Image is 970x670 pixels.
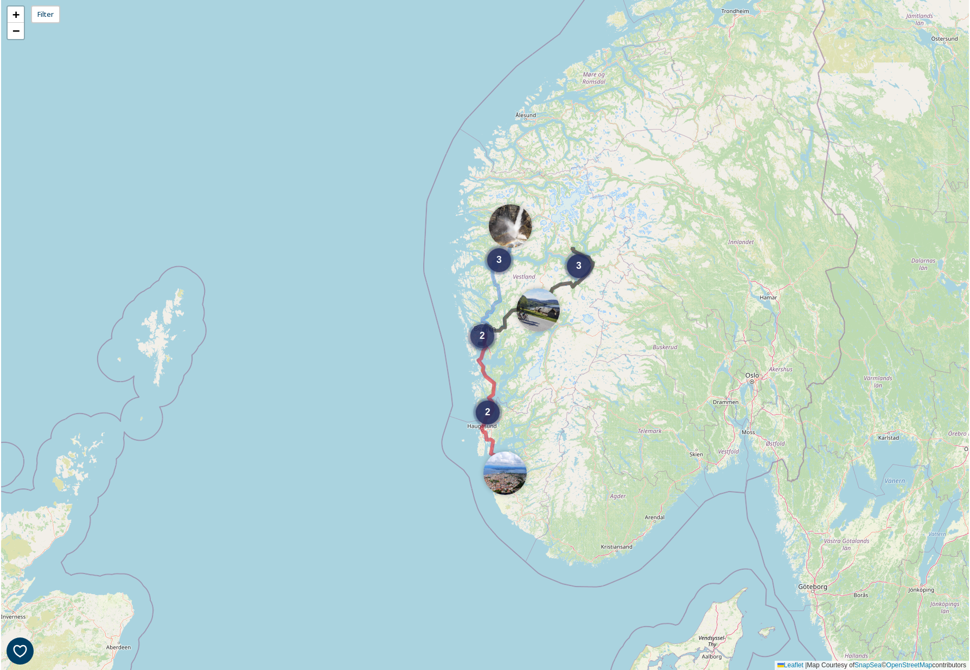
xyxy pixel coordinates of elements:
span: 3 [496,254,502,265]
span: − [12,24,20,37]
span: | [805,661,807,669]
div: 2 [476,401,500,424]
a: Leaflet [777,661,803,669]
span: 2 [480,330,485,341]
a: SnapSea [854,661,881,669]
a: Zoom in [8,7,24,23]
div: Map Courtesy of © contributors [775,661,969,670]
div: 2 [470,327,494,351]
a: Zoom out [8,23,24,39]
div: 3 [487,248,511,272]
a: OpenStreetMap [886,661,933,669]
span: + [12,8,20,21]
span: 2 [485,407,490,417]
div: Filter [31,5,60,23]
span: 3 [576,260,582,271]
div: 3 [567,254,591,278]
